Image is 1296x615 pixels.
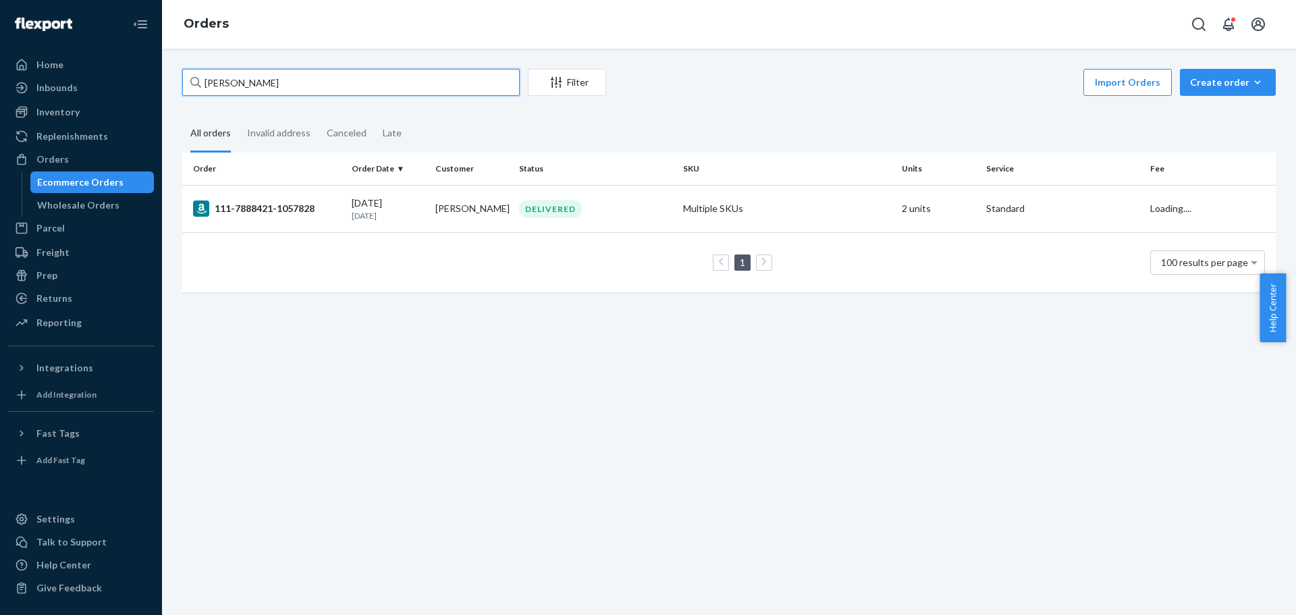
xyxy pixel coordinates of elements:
[36,58,63,72] div: Home
[8,357,154,379] button: Integrations
[8,217,154,239] a: Parcel
[1190,76,1266,89] div: Create order
[36,105,80,119] div: Inventory
[36,316,82,329] div: Reporting
[36,246,70,259] div: Freight
[37,176,124,189] div: Ecommerce Orders
[36,535,107,549] div: Talk to Support
[8,242,154,263] a: Freight
[1245,11,1272,38] button: Open account menu
[8,54,154,76] a: Home
[8,149,154,170] a: Orders
[190,115,231,153] div: All orders
[8,450,154,471] a: Add Fast Tag
[352,210,425,221] p: [DATE]
[8,126,154,147] a: Replenishments
[36,269,57,282] div: Prep
[182,69,520,96] input: Search orders
[383,115,402,151] div: Late
[36,292,72,305] div: Returns
[737,257,748,268] a: Page 1 is your current page
[36,221,65,235] div: Parcel
[430,185,514,232] td: [PERSON_NAME]
[8,288,154,309] a: Returns
[1185,11,1212,38] button: Open Search Box
[1260,273,1286,342] button: Help Center
[529,76,605,89] div: Filter
[8,508,154,530] a: Settings
[8,77,154,99] a: Inbounds
[36,581,102,595] div: Give Feedback
[36,361,93,375] div: Integrations
[1180,69,1276,96] button: Create order
[8,554,154,576] a: Help Center
[981,153,1145,185] th: Service
[8,384,154,406] a: Add Integration
[247,115,310,151] div: Invalid address
[678,185,896,232] td: Multiple SKUs
[184,16,229,31] a: Orders
[36,427,80,440] div: Fast Tags
[8,577,154,599] button: Give Feedback
[1083,69,1172,96] button: Import Orders
[514,153,678,185] th: Status
[346,153,430,185] th: Order Date
[36,454,85,466] div: Add Fast Tag
[36,153,69,166] div: Orders
[193,200,341,217] div: 111-7888421-1057828
[519,200,582,218] div: DELIVERED
[8,101,154,123] a: Inventory
[8,312,154,333] a: Reporting
[8,423,154,444] button: Fast Tags
[36,81,78,95] div: Inbounds
[37,198,119,212] div: Wholesale Orders
[36,389,97,400] div: Add Integration
[435,163,508,174] div: Customer
[986,202,1139,215] p: Standard
[36,558,91,572] div: Help Center
[36,130,108,143] div: Replenishments
[30,194,155,216] a: Wholesale Orders
[896,153,980,185] th: Units
[36,512,75,526] div: Settings
[8,531,154,553] a: Talk to Support
[678,153,896,185] th: SKU
[528,69,606,96] button: Filter
[127,11,154,38] button: Close Navigation
[1161,257,1248,268] span: 100 results per page
[1145,185,1276,232] td: Loading....
[1145,153,1276,185] th: Fee
[352,196,425,221] div: [DATE]
[327,115,367,151] div: Canceled
[8,265,154,286] a: Prep
[15,18,72,31] img: Flexport logo
[30,171,155,193] a: Ecommerce Orders
[182,153,346,185] th: Order
[1215,11,1242,38] button: Open notifications
[173,5,240,44] ol: breadcrumbs
[896,185,980,232] td: 2 units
